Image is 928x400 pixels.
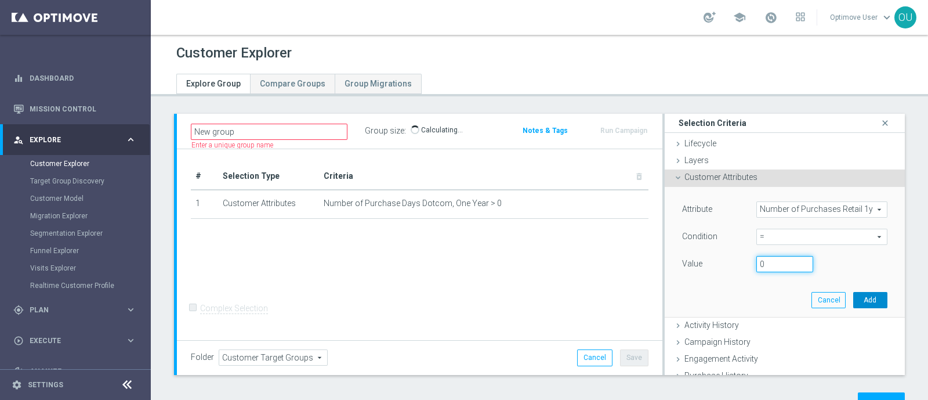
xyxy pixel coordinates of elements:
a: Settings [28,381,63,388]
i: equalizer [13,73,24,84]
a: Segmentation Explorer [30,229,121,238]
a: Dashboard [30,63,136,93]
button: Save [620,349,648,366]
label: Value [682,258,702,269]
span: Plan [30,307,125,313]
div: Funnel Explorer [30,242,150,260]
h3: Selection Criteria [679,118,746,128]
span: Explore Group [186,79,241,88]
ul: Tabs [176,74,422,94]
div: Customer Model [30,190,150,207]
label: Complex Selection [200,303,268,314]
a: Funnel Explorer [30,246,121,255]
div: Visits Explorer [30,260,150,277]
div: Execute [13,336,125,346]
button: Mission Control [13,104,137,114]
i: keyboard_arrow_right [125,335,136,346]
button: Notes & Tags [521,124,569,137]
div: Segmentation Explorer [30,225,150,242]
i: keyboard_arrow_right [125,366,136,377]
span: Analyze [30,368,125,375]
a: Migration Explorer [30,211,121,221]
button: Cancel [811,292,846,308]
a: Target Group Discovery [30,176,121,186]
td: 1 [191,190,218,219]
button: Cancel [577,349,612,366]
span: keyboard_arrow_down [880,11,893,24]
th: # [191,163,218,190]
div: Plan [13,305,125,315]
a: Realtime Customer Profile [30,281,121,290]
span: Execute [30,337,125,344]
a: Optimove Userkeyboard_arrow_down [829,9,894,26]
label: Enter a unique group name [191,140,273,150]
div: Realtime Customer Profile [30,277,150,294]
i: gps_fixed [13,305,24,315]
span: Purchase History [684,371,748,380]
lable: Attribute [682,204,712,214]
span: Compare Groups [260,79,325,88]
lable: Condition [682,232,717,241]
div: Migration Explorer [30,207,150,225]
span: Customer Attributes [684,172,757,182]
span: Layers [684,156,709,165]
span: Criteria [324,171,353,181]
span: Engagement Activity [684,354,758,363]
h1: Customer Explorer [176,45,292,62]
div: Analyze [13,366,125,377]
span: Number of Purchase Days Dotcom, One Year > 0 [324,199,502,208]
i: person_search [13,135,24,145]
a: Customer Model [30,194,121,203]
button: Add [853,292,887,308]
i: play_circle_outline [13,336,24,346]
div: OU [894,6,916,28]
i: track_changes [13,366,24,377]
span: Lifecycle [684,139,716,148]
label: Folder [191,352,214,362]
div: Explore [13,135,125,145]
a: Visits Explorer [30,264,121,273]
span: Group Migrations [345,79,412,88]
a: Customer Explorer [30,159,121,168]
button: equalizer Dashboard [13,74,137,83]
span: Explore [30,136,125,143]
th: Selection Type [218,163,319,190]
button: play_circle_outline Execute keyboard_arrow_right [13,336,137,345]
i: keyboard_arrow_right [125,134,136,145]
p: Calculating… [421,125,463,135]
button: person_search Explore keyboard_arrow_right [13,135,137,145]
label: : [404,126,406,136]
div: Target Group Discovery [30,172,150,190]
div: Mission Control [13,93,136,124]
i: keyboard_arrow_right [125,304,136,315]
input: Enter a name for this target group [191,124,347,140]
button: gps_fixed Plan keyboard_arrow_right [13,305,137,315]
i: settings [12,380,22,390]
button: track_changes Analyze keyboard_arrow_right [13,367,137,376]
span: school [733,11,746,24]
a: Mission Control [30,93,136,124]
span: Activity History [684,320,739,330]
div: Dashboard [13,63,136,93]
span: Campaign History [684,337,751,347]
label: Group size [365,126,404,136]
div: Customer Explorer [30,155,150,172]
i: close [879,116,891,131]
td: Customer Attributes [218,190,319,219]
